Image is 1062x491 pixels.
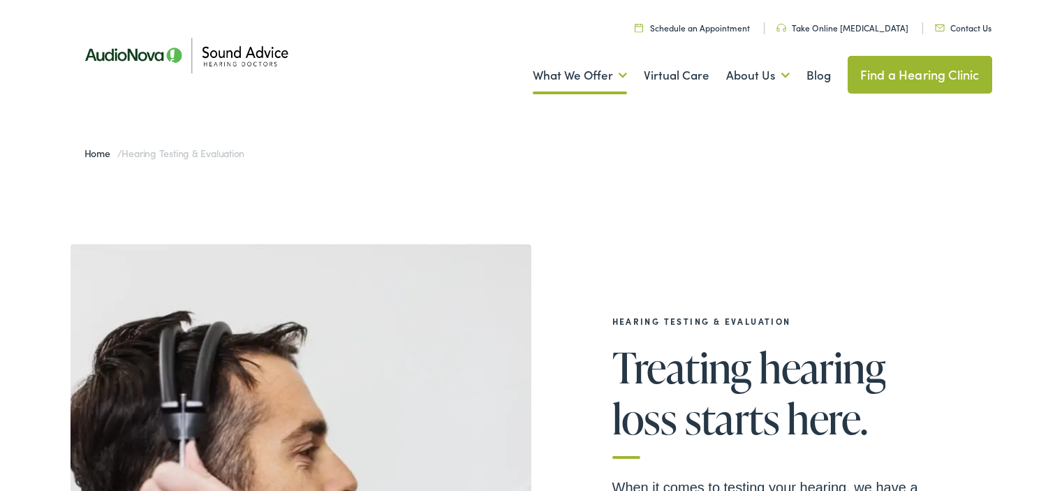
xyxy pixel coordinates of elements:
[612,316,947,326] h2: Hearing Testing & Evaluation
[759,344,885,390] span: hearing
[787,395,867,441] span: here.
[635,23,643,32] img: Calendar icon in a unique green color, symbolizing scheduling or date-related features.
[644,50,709,101] a: Virtual Care
[806,50,831,101] a: Blog
[848,56,992,94] a: Find a Hearing Clinic
[776,24,786,32] img: Headphone icon in a unique green color, suggesting audio-related services or features.
[84,146,245,160] span: /
[533,50,627,101] a: What We Offer
[685,395,779,441] span: starts
[935,24,945,31] img: Icon representing mail communication in a unique green color, indicative of contact or communicat...
[635,22,750,34] a: Schedule an Appointment
[726,50,790,101] a: About Us
[84,146,117,160] a: Home
[935,22,991,34] a: Contact Us
[121,146,244,160] span: Hearing Testing & Evaluation
[612,344,751,390] span: Treating
[612,395,677,441] span: loss
[776,22,908,34] a: Take Online [MEDICAL_DATA]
